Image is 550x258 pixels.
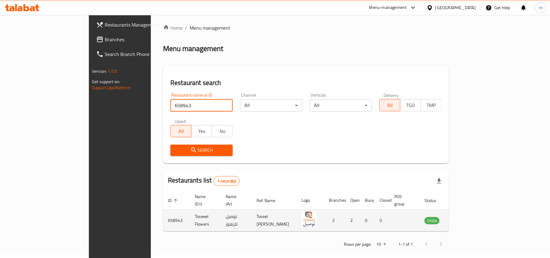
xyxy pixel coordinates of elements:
span: All [173,127,189,136]
a: Restaurants Management [91,17,181,32]
h2: Restaurants list [168,176,240,186]
table: enhanced table [163,191,473,231]
td: Toseel [PERSON_NAME] [252,210,297,231]
div: All [240,99,302,112]
button: Yes [191,125,212,137]
img: Toseeel Flowers [301,212,317,227]
span: Restaurants Management [105,21,176,28]
div: All [310,99,372,112]
span: Branches [105,36,176,43]
td: Toseeel Flowers [190,210,221,231]
span: Version: [92,67,107,75]
div: Menu-management [369,4,407,11]
span: Get support on: [92,78,120,86]
li: / [185,24,187,31]
nav: breadcrumb [163,24,449,31]
span: POS group [394,193,412,208]
span: ID [168,197,180,204]
button: TMP [421,99,442,111]
label: Upsell [175,119,186,123]
span: Search Branch Phone [105,50,176,58]
p: Rows per page: [344,241,371,248]
div: Total records count [213,176,240,186]
div: Export file [432,174,446,188]
div: [GEOGRAPHIC_DATA] [435,4,476,11]
th: Branches [324,191,345,210]
th: Logo [297,191,324,210]
span: Search [175,146,228,154]
h2: Menu management [163,44,223,53]
h2: Restaurant search [170,78,442,87]
span: Status [424,197,444,204]
th: Closed [375,191,389,210]
a: Branches [91,32,181,47]
span: Name (En) [195,193,213,208]
td: 2 [345,210,360,231]
button: All [170,125,191,137]
label: Delivery [384,93,399,97]
th: Open [345,191,360,210]
button: No [212,125,233,137]
button: TGO [400,99,421,111]
input: Search for restaurant name or ID.. [170,99,233,112]
div: Rows per page: [374,240,388,249]
span: 1.0.0 [108,67,117,75]
span: Ref. Name [257,197,283,204]
td: توصيل للزهور [221,210,252,231]
a: Search Branch Phone [91,47,181,61]
td: 2 [324,210,345,231]
span: No [214,127,230,136]
span: Yes [194,127,210,136]
span: 1 record(s) [214,178,240,184]
td: 0 [360,210,375,231]
span: m [539,4,543,11]
span: OPEN [424,217,439,224]
td: 0 [375,210,389,231]
button: Search [170,145,233,156]
button: All [379,99,400,111]
th: Busy [360,191,375,210]
a: Support.OpsPlatform [92,84,131,92]
span: Name (Ar) [226,193,244,208]
span: TMP [423,101,439,110]
span: All [382,101,398,110]
span: Menu management [190,24,230,31]
p: 1-1 of 1 [398,241,413,248]
span: TGO [403,101,419,110]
